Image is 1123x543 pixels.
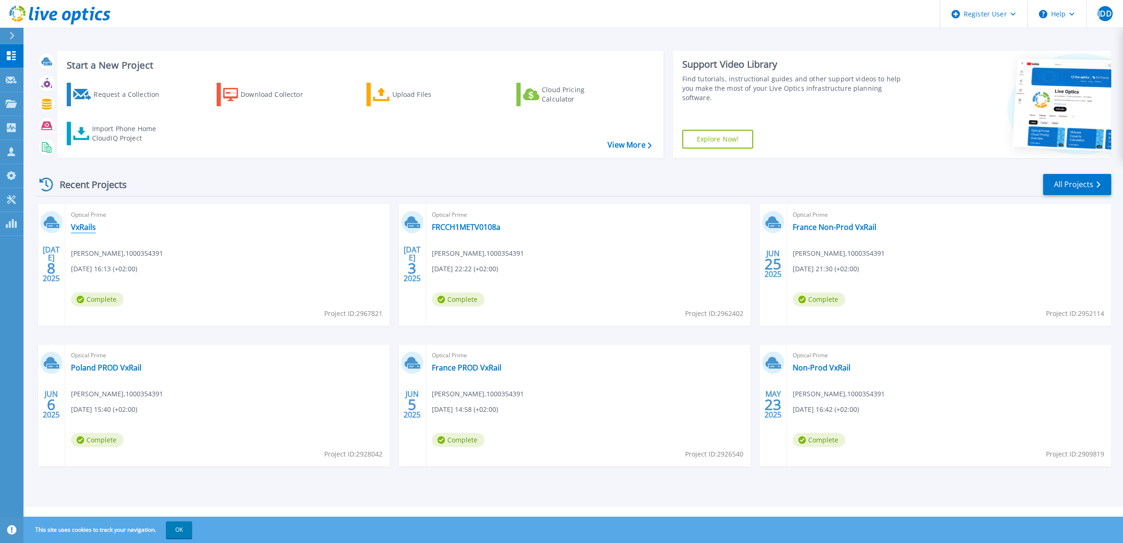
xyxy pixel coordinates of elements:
span: Project ID: 2967821 [324,308,382,319]
span: JDD [1098,10,1111,17]
span: 25 [764,260,781,268]
button: OK [166,521,192,538]
span: [PERSON_NAME] , 1000354391 [432,389,524,399]
span: [DATE] 15:40 (+02:00) [71,404,137,415]
div: JUN 2025 [403,387,421,422]
span: Project ID: 2926540 [685,449,743,459]
h3: Start a New Project [67,60,651,71]
span: [DATE] 16:13 (+02:00) [71,264,137,274]
span: [PERSON_NAME] , 1000354391 [71,248,163,259]
a: Poland PROD VxRail [71,363,141,372]
span: Complete [432,433,484,447]
span: Complete [432,292,484,307]
a: View More [608,141,651,150]
span: 3 [408,264,416,272]
a: VxRails [71,222,96,232]
a: Non-Prod VxRail [793,363,850,372]
span: [PERSON_NAME] , 1000354391 [71,389,163,399]
div: Find tutorials, instructional guides and other support videos to help you make the most of your L... [682,74,908,102]
span: [PERSON_NAME] , 1000354391 [793,389,885,399]
div: MAY 2025 [764,387,782,422]
span: [DATE] 21:30 (+02:00) [793,264,859,274]
a: All Projects [1043,174,1111,195]
span: This site uses cookies to track your navigation. [26,521,192,538]
span: 5 [408,401,416,409]
div: Support Video Library [682,58,908,71]
span: Project ID: 2952114 [1046,308,1104,319]
span: Optical Prime [793,210,1106,220]
div: Recent Projects [36,173,140,196]
span: Project ID: 2962402 [685,308,743,319]
div: Upload Files [392,85,468,104]
span: Complete [793,433,845,447]
span: [DATE] 16:42 (+02:00) [793,404,859,415]
span: Optical Prime [432,350,745,361]
span: [DATE] 14:58 (+02:00) [432,404,498,415]
div: [DATE] 2025 [42,247,60,281]
span: Complete [793,292,845,307]
span: Optical Prime [71,350,384,361]
span: [PERSON_NAME] , 1000354391 [432,248,524,259]
span: Project ID: 2909819 [1046,449,1104,459]
div: Import Phone Home CloudIQ Project [92,124,165,143]
span: 23 [764,401,781,409]
a: Upload Files [367,83,471,106]
div: JUN 2025 [42,387,60,422]
a: France PROD VxRail [432,363,501,372]
span: Optical Prime [71,210,384,220]
a: Download Collector [217,83,321,106]
div: Request a Collection [94,85,169,104]
span: 8 [47,264,55,272]
a: FRCCH1METV0108a [432,222,500,232]
span: Project ID: 2928042 [324,449,382,459]
a: Request a Collection [67,83,172,106]
a: Cloud Pricing Calculator [516,83,621,106]
span: [DATE] 22:22 (+02:00) [432,264,498,274]
div: JUN 2025 [764,247,782,281]
span: Optical Prime [432,210,745,220]
span: Complete [71,433,124,447]
div: Download Collector [241,85,316,104]
a: France Non-Prod VxRail [793,222,876,232]
span: [PERSON_NAME] , 1000354391 [793,248,885,259]
div: Cloud Pricing Calculator [542,85,617,104]
a: Explore Now! [682,130,754,149]
span: Complete [71,292,124,307]
span: Optical Prime [793,350,1106,361]
span: 6 [47,401,55,409]
div: [DATE] 2025 [403,247,421,281]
